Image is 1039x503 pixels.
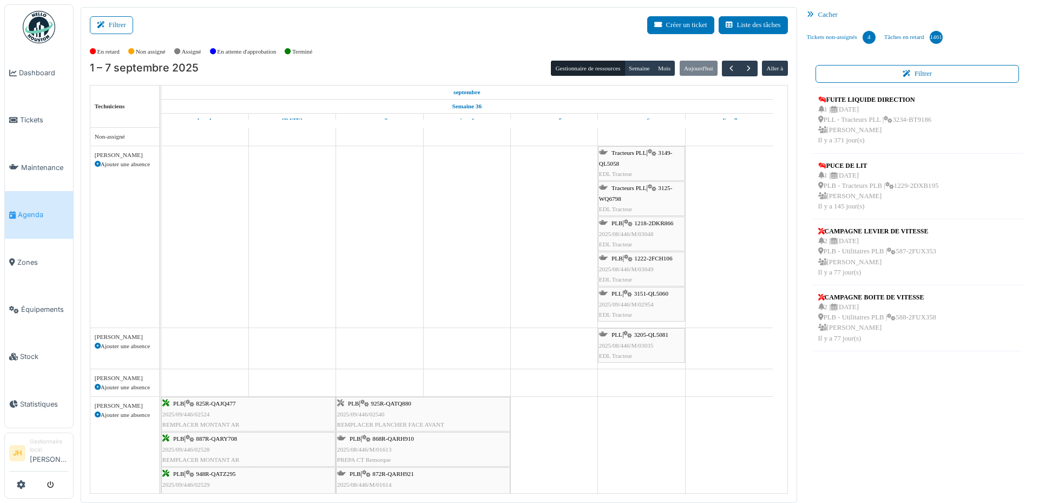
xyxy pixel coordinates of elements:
span: Dashboard [19,68,69,78]
div: | [337,399,509,430]
span: PLB [611,220,623,226]
div: PUCE DE LIT [818,161,939,171]
span: REMPLACER PLANCHER FACE AV [162,492,258,498]
li: [PERSON_NAME] [30,437,69,469]
span: 3205-QL5081 [634,331,668,338]
div: | [337,469,509,500]
a: Maintenance [5,144,73,191]
span: 2025/09/446/02528 [162,446,210,453]
span: 2025/09/446/02540 [337,411,385,417]
a: 7 septembre 2025 [718,114,740,127]
a: Agenda [5,191,73,238]
span: 2025/08/446/M/03035 [599,342,654,349]
div: FUITE LIQUIDE DIRECTION [818,95,932,104]
span: PLL [611,331,622,338]
span: Tickets [20,115,69,125]
div: | [599,218,684,250]
div: Ajouter une absence [95,160,155,169]
a: 5 septembre 2025 [544,114,564,127]
button: Précédent [722,61,740,76]
a: Tickets [5,96,73,143]
div: 2 | [DATE] PLB - Utilitaires PLB | 588-2FUX358 [PERSON_NAME] Il y a 77 jour(s) [818,302,936,344]
span: 2025/08/446/M/03049 [599,266,654,272]
span: PLB [350,435,361,442]
div: [PERSON_NAME] [95,374,155,383]
a: Tâches en retard [880,23,947,52]
div: | [599,148,684,179]
button: Semaine [624,61,654,76]
label: Non assigné [136,47,166,56]
div: Cacher [803,7,1033,23]
span: PLB [173,400,185,407]
div: | [599,330,684,361]
span: PREPA CT Remorque [337,456,391,463]
span: 872R-QARH921 [372,471,413,477]
span: EDL Tracteur [599,171,632,177]
a: 2 septembre 2025 [279,114,305,127]
a: PUCE DE LIT 1 |[DATE] PLB - Tracteurs PLB |1229-2DXB195 [PERSON_NAME]Il y a 145 jour(s) [816,158,942,215]
div: Ajouter une absence [95,410,155,420]
div: | [599,253,684,285]
span: 887R-QARY708 [196,435,237,442]
span: Techniciens [95,103,125,109]
span: PLB [348,400,359,407]
span: Statistiques [20,399,69,409]
span: PLB [350,471,361,477]
div: 2 | [DATE] PLB - Utilitaires PLB | 587-2FUX353 [PERSON_NAME] Il y a 77 jour(s) [818,236,936,278]
div: 1 | [DATE] PLL - Tracteurs PLL | 3234-BT9186 [PERSON_NAME] Il y a 371 jour(s) [818,104,932,146]
button: Mois [654,61,675,76]
span: REMPLACER MONTANT AR [162,456,240,463]
button: Liste des tâches [719,16,788,34]
div: | [599,289,684,320]
a: 6 septembre 2025 [630,114,652,127]
div: Non-assigné [95,132,155,141]
a: Statistiques [5,381,73,428]
a: Dashboard [5,49,73,96]
a: 3 septembre 2025 [369,114,390,127]
div: 1 | [DATE] PLB - Tracteurs PLB | 1229-2DXB195 [PERSON_NAME] Il y a 145 jour(s) [818,171,939,212]
span: PLL [611,290,622,297]
a: CAMPAGNE LEVIER DE VITESSE 2 |[DATE] PLB - Utilitaires PLB |587-2FUX353 [PERSON_NAME]Il y a 77 jo... [816,224,939,280]
img: Badge_color-CXgf-gQk.svg [23,11,55,43]
a: Semaine 36 [450,100,484,113]
span: Agenda [18,210,69,220]
button: Aujourd'hui [680,61,718,76]
a: CAMPAGNE BOITE DE VITESSE 2 |[DATE] PLB - Utilitaires PLB |588-2FUX358 [PERSON_NAME]Il y a 77 jou... [816,290,939,347]
span: 2025/09/446/02529 [162,481,210,488]
span: REMPLACER MONTANT AR [162,421,240,428]
span: 2025/09/446/M/02954 [599,301,654,308]
a: JH Gestionnaire local[PERSON_NAME] [9,437,69,472]
span: EDL Tracteur [599,241,632,247]
div: [PERSON_NAME] [95,151,155,160]
button: Filtrer [816,65,1020,83]
span: Maintenance [21,162,69,173]
div: | [162,399,334,430]
a: FUITE LIQUIDE DIRECTION 1 |[DATE] PLL - Tracteurs PLL |3234-BT9186 [PERSON_NAME]Il y a 371 jour(s) [816,92,935,149]
button: Filtrer [90,16,133,34]
a: Zones [5,239,73,286]
div: Ajouter une absence [95,383,155,392]
span: 1222-2FCH106 [634,255,672,262]
span: 948R-QATZ295 [196,471,235,477]
span: 2025/08/446/M/03048 [599,231,654,237]
span: Tracteurs PLL [611,185,647,191]
span: EDL Tracteur [599,352,632,359]
span: 925R-QATQ880 [371,400,411,407]
div: CAMPAGNE BOITE DE VITESSE [818,292,936,302]
span: 3149-QL5058 [599,149,673,166]
span: Stock [20,351,69,362]
span: PLB [173,435,185,442]
a: 4 septembre 2025 [457,114,477,127]
span: EDL Tracteur [599,276,632,283]
div: 1461 [930,31,943,44]
div: | [337,434,509,465]
a: Tickets non-assignés [803,23,880,52]
div: | [599,183,684,214]
div: [PERSON_NAME] [95,332,155,342]
span: EDL Tracteur [599,311,632,318]
button: Suivant [740,61,758,76]
span: 868R-QARH910 [372,435,413,442]
li: JH [9,445,25,461]
div: 4 [863,31,876,44]
span: 3125-WQ6798 [599,185,673,201]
